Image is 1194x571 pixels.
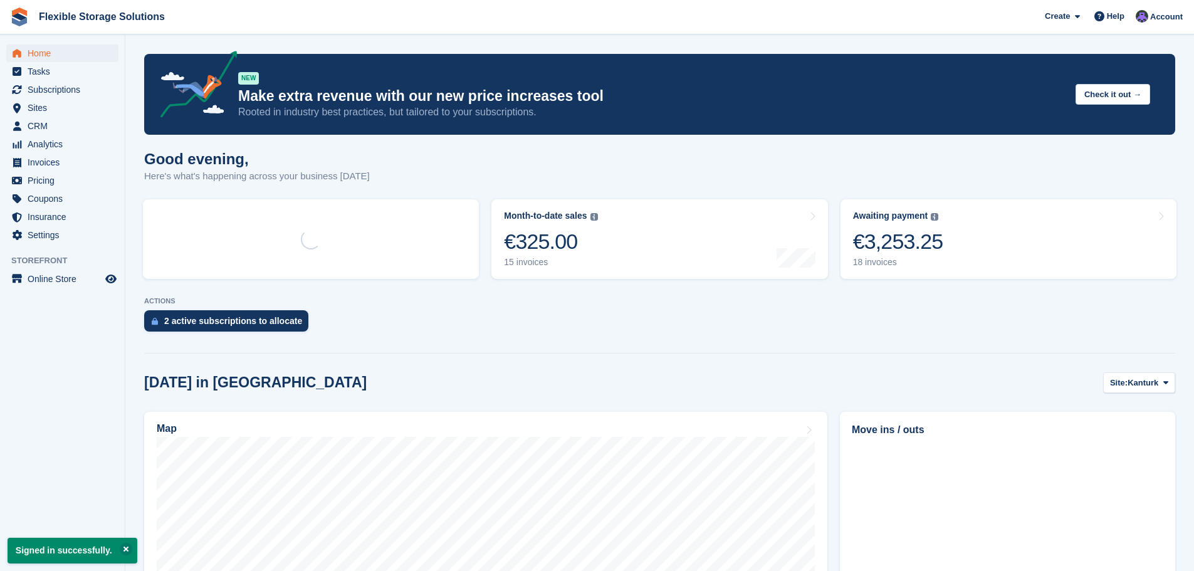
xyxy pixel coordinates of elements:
span: Coupons [28,190,103,207]
a: menu [6,99,118,117]
span: Site: [1110,377,1128,389]
div: NEW [238,72,259,85]
span: Subscriptions [28,81,103,98]
a: menu [6,190,118,207]
img: price-adjustments-announcement-icon-8257ccfd72463d97f412b2fc003d46551f7dbcb40ab6d574587a9cd5c0d94... [150,51,238,122]
a: Awaiting payment €3,253.25 18 invoices [841,199,1176,279]
img: stora-icon-8386f47178a22dfd0bd8f6a31ec36ba5ce8667c1dd55bd0f319d3a0aa187defe.svg [10,8,29,26]
span: Insurance [28,208,103,226]
h1: Good evening, [144,150,370,167]
p: Rooted in industry best practices, but tailored to your subscriptions. [238,105,1066,119]
h2: [DATE] in [GEOGRAPHIC_DATA] [144,374,367,391]
span: Analytics [28,135,103,153]
span: Storefront [11,254,125,267]
p: Here's what's happening across your business [DATE] [144,169,370,184]
div: Awaiting payment [853,211,928,221]
div: 15 invoices [504,257,597,268]
p: ACTIONS [144,297,1175,305]
a: menu [6,226,118,244]
a: menu [6,81,118,98]
span: Create [1045,10,1070,23]
span: Account [1150,11,1183,23]
span: Pricing [28,172,103,189]
span: Settings [28,226,103,244]
div: €325.00 [504,229,597,254]
a: menu [6,154,118,171]
img: active_subscription_to_allocate_icon-d502201f5373d7db506a760aba3b589e785aa758c864c3986d89f69b8ff3... [152,317,158,325]
a: menu [6,45,118,62]
h2: Move ins / outs [852,422,1163,437]
a: Preview store [103,271,118,286]
a: menu [6,117,118,135]
img: icon-info-grey-7440780725fd019a000dd9b08b2336e03edf1995a4989e88bcd33f0948082b44.svg [590,213,598,221]
a: menu [6,63,118,80]
a: Flexible Storage Solutions [34,6,170,27]
a: menu [6,270,118,288]
span: Home [28,45,103,62]
span: Help [1107,10,1124,23]
a: menu [6,172,118,189]
span: Online Store [28,270,103,288]
span: Kanturk [1128,377,1158,389]
button: Check it out → [1076,84,1150,105]
div: Month-to-date sales [504,211,587,221]
a: Month-to-date sales €325.00 15 invoices [491,199,827,279]
div: 18 invoices [853,257,943,268]
a: menu [6,208,118,226]
span: Sites [28,99,103,117]
span: Invoices [28,154,103,171]
button: Site: Kanturk [1103,372,1175,393]
h2: Map [157,423,177,434]
span: CRM [28,117,103,135]
p: Make extra revenue with our new price increases tool [238,87,1066,105]
a: menu [6,135,118,153]
div: 2 active subscriptions to allocate [164,316,302,326]
a: 2 active subscriptions to allocate [144,310,315,338]
span: Tasks [28,63,103,80]
img: icon-info-grey-7440780725fd019a000dd9b08b2336e03edf1995a4989e88bcd33f0948082b44.svg [931,213,938,221]
div: €3,253.25 [853,229,943,254]
p: Signed in successfully. [8,538,137,563]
